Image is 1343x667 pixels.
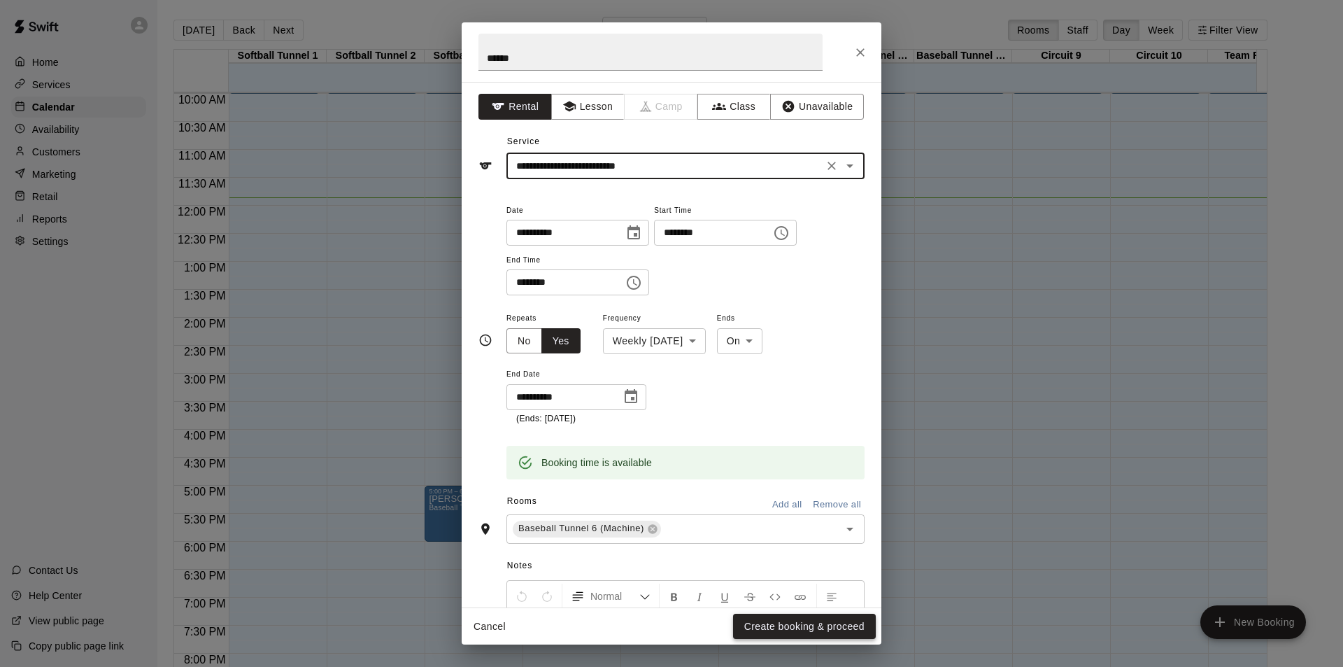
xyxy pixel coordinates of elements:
button: Choose date, selected date is Sep 15, 2025 [620,219,648,247]
div: On [717,328,763,354]
p: (Ends: [DATE]) [516,412,637,426]
button: Rental [478,94,552,120]
div: outlined button group [506,328,581,354]
svg: Service [478,159,492,173]
button: Choose time, selected time is 4:45 PM [767,219,795,247]
button: Create booking & proceed [733,614,876,640]
span: Frequency [603,309,706,328]
button: Clear [822,156,841,176]
button: Lesson [551,94,625,120]
button: Unavailable [770,94,864,120]
button: Choose time, selected time is 5:45 PM [620,269,648,297]
button: Redo [535,584,559,609]
span: Rooms [507,496,537,506]
button: Class [697,94,771,120]
button: Insert Link [788,584,812,609]
button: Left Align [820,584,844,609]
span: End Date [506,365,646,384]
svg: Timing [478,333,492,347]
div: Baseball Tunnel 6 (Machine) [513,521,661,538]
span: Normal [590,589,639,603]
span: Camps can only be created in the Services page [625,94,698,120]
svg: Rooms [478,522,492,536]
div: Weekly [DATE] [603,328,706,354]
button: Format Strikethrough [738,584,762,609]
div: Booking time is available [541,450,652,475]
button: Formatting Options [565,584,656,609]
span: Repeats [506,309,592,328]
button: Open [840,519,860,539]
span: End Time [506,251,649,270]
button: Insert Code [763,584,787,609]
button: Undo [510,584,534,609]
button: Add all [765,494,809,516]
button: Close [848,40,873,65]
button: Format Underline [713,584,737,609]
span: Baseball Tunnel 6 (Machine) [513,521,650,535]
span: Date [506,202,649,220]
button: Format Italics [688,584,711,609]
button: Format Bold [662,584,686,609]
span: Notes [507,555,865,577]
button: Remove all [809,494,865,516]
button: No [506,328,542,354]
button: Yes [541,328,581,354]
span: Ends [717,309,763,328]
button: Choose date, selected date is Oct 27, 2025 [617,383,645,411]
span: Service [507,136,540,146]
span: Start Time [654,202,797,220]
button: Cancel [467,614,512,640]
button: Open [840,156,860,176]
